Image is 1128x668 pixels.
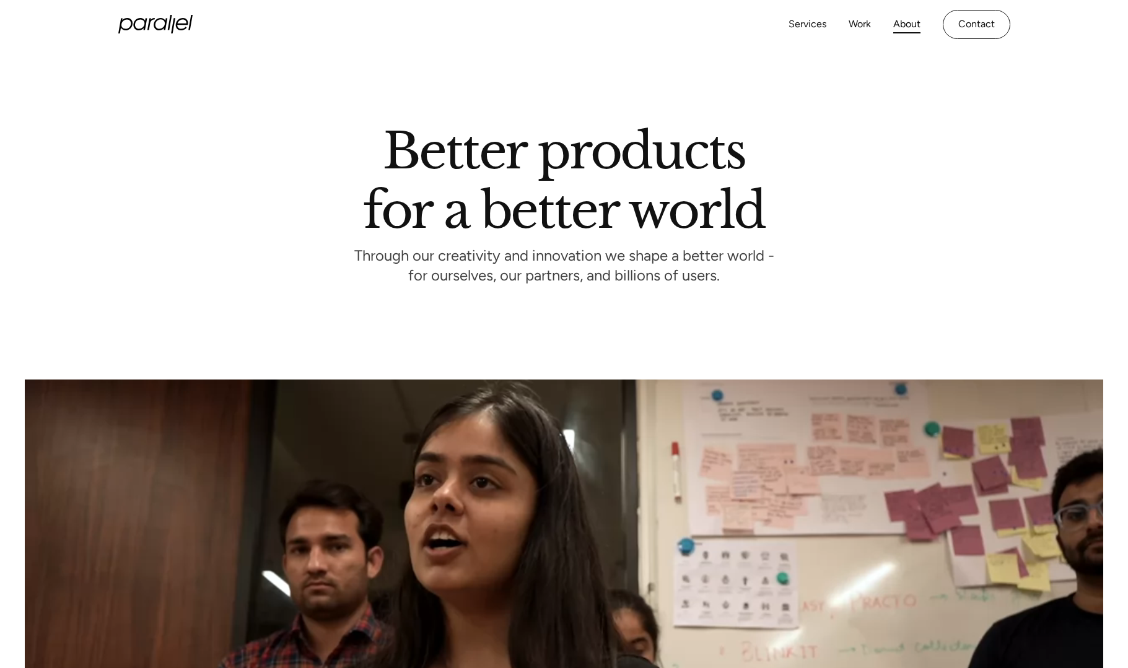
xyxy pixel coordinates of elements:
[943,10,1010,39] a: Contact
[363,133,765,228] h1: Better products for a better world
[354,250,774,284] p: Through our creativity and innovation we shape a better world - for ourselves, our partners, and ...
[849,15,871,33] a: Work
[789,15,826,33] a: Services
[118,15,193,33] a: home
[893,15,920,33] a: About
